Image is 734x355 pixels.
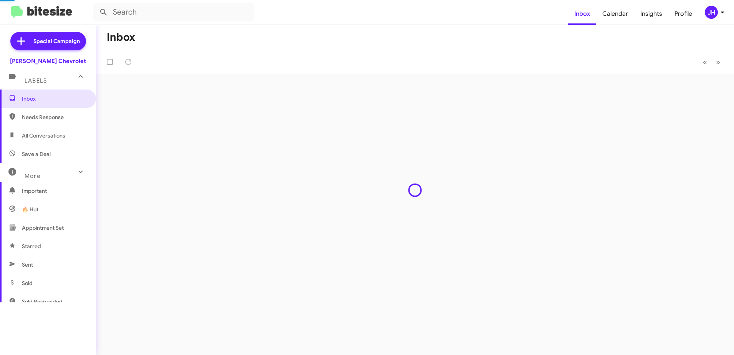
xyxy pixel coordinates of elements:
div: JH [705,6,718,19]
span: Important [22,187,87,195]
span: Inbox [22,95,87,103]
span: Special Campaign [33,37,80,45]
div: [PERSON_NAME] Chevrolet [10,57,86,65]
span: « [703,57,707,67]
span: All Conversations [22,132,65,139]
button: Next [711,54,725,70]
a: Insights [634,3,668,25]
span: Labels [25,77,47,84]
span: Starred [22,242,41,250]
h1: Inbox [107,31,135,43]
span: Save a Deal [22,150,51,158]
span: » [716,57,720,67]
span: Sold Responded [22,298,63,305]
span: 🔥 Hot [22,206,38,213]
a: Profile [668,3,698,25]
nav: Page navigation example [699,54,725,70]
a: Inbox [568,3,596,25]
input: Search [93,3,254,22]
button: JH [698,6,726,19]
span: Appointment Set [22,224,64,232]
span: Needs Response [22,113,87,121]
a: Special Campaign [10,32,86,50]
a: Calendar [596,3,634,25]
span: Sold [22,279,33,287]
span: More [25,173,40,179]
span: Sent [22,261,33,269]
button: Previous [698,54,712,70]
